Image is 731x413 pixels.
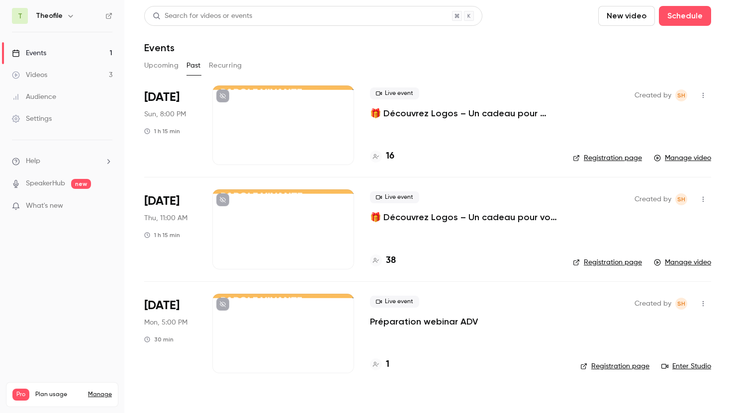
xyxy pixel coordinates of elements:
[573,257,642,267] a: Registration page
[144,193,180,209] span: [DATE]
[144,231,180,239] div: 1 h 15 min
[654,257,711,267] a: Manage video
[675,193,687,205] span: Stéphane HAMELIN
[370,296,419,308] span: Live event
[386,150,394,163] h4: 16
[144,189,196,269] div: Sep 11 Thu, 11:00 AM (Europe/Paris)
[580,361,649,371] a: Registration page
[675,89,687,101] span: Stéphane HAMELIN
[153,11,252,21] div: Search for videos or events
[386,358,389,371] h4: 1
[370,87,419,99] span: Live event
[144,294,196,373] div: Sep 1 Mon, 5:00 PM (Europe/Paris)
[12,156,112,166] li: help-dropdown-opener
[677,89,685,101] span: SH
[144,127,180,135] div: 1 h 15 min
[12,389,29,401] span: Pro
[144,298,180,314] span: [DATE]
[654,153,711,163] a: Manage video
[100,202,112,211] iframe: Noticeable Trigger
[598,6,655,26] button: New video
[144,89,180,105] span: [DATE]
[88,391,112,399] a: Manage
[144,213,187,223] span: Thu, 11:00 AM
[144,318,187,328] span: Mon, 5:00 PM
[26,178,65,189] a: SpeakerHub
[18,11,22,21] span: T
[12,114,52,124] div: Settings
[661,361,711,371] a: Enter Studio
[186,58,201,74] button: Past
[144,335,174,343] div: 30 min
[36,11,63,21] h6: Theofile
[12,92,56,102] div: Audience
[144,109,186,119] span: Sun, 8:00 PM
[386,254,396,267] h4: 38
[635,89,671,101] span: Created by
[26,156,40,166] span: Help
[573,153,642,163] a: Registration page
[26,201,63,211] span: What's new
[635,193,671,205] span: Created by
[370,107,557,119] a: 🎁 Découvrez Logos – Un cadeau pour votre ministère
[209,58,242,74] button: Recurring
[677,193,685,205] span: SH
[370,358,389,371] a: 1
[144,85,196,165] div: Sep 14 Sun, 8:00 PM (Europe/Paris)
[635,298,671,310] span: Created by
[12,48,46,58] div: Events
[71,179,91,189] span: new
[370,211,557,223] a: 🎁 Découvrez Logos – Un cadeau pour vos études de théologie
[370,191,419,203] span: Live event
[144,42,175,54] h1: Events
[677,298,685,310] span: SH
[370,316,478,328] a: Préparation webinar ADV
[370,150,394,163] a: 16
[659,6,711,26] button: Schedule
[370,254,396,267] a: 38
[35,391,82,399] span: Plan usage
[675,298,687,310] span: Stéphane HAMELIN
[12,70,47,80] div: Videos
[144,58,179,74] button: Upcoming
